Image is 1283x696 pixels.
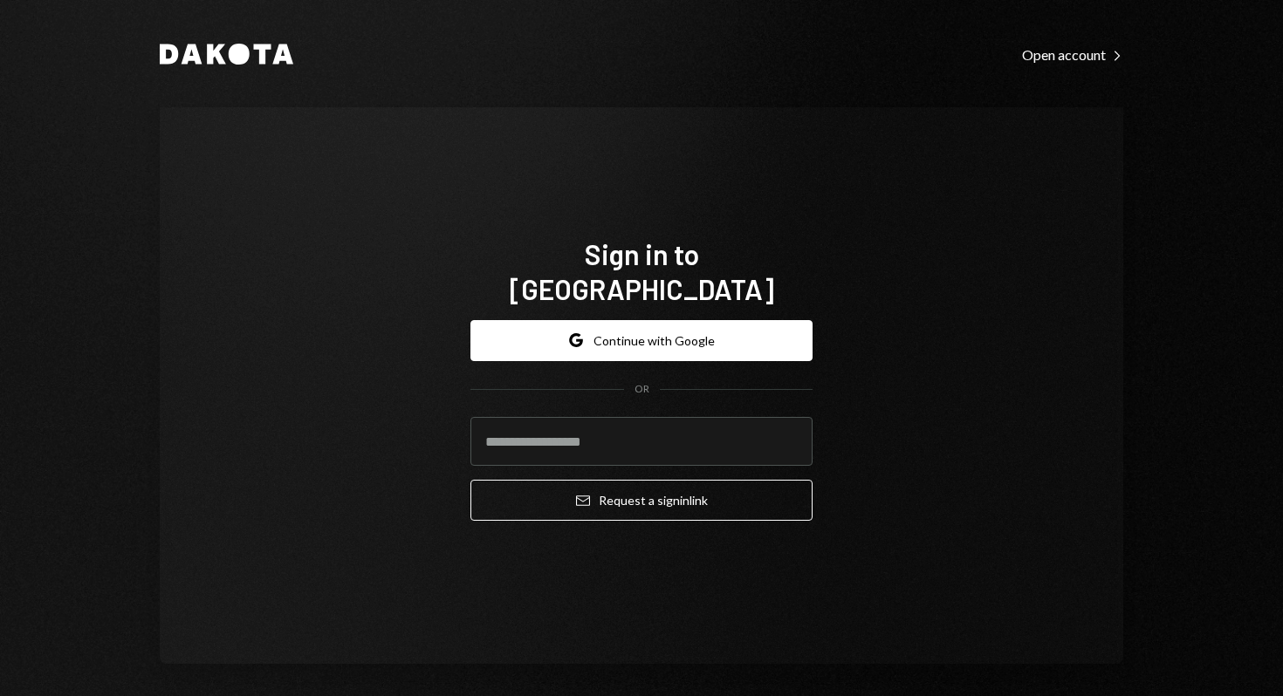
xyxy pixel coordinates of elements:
[470,480,813,521] button: Request a signinlink
[470,236,813,306] h1: Sign in to [GEOGRAPHIC_DATA]
[470,320,813,361] button: Continue with Google
[1022,44,1123,64] a: Open account
[635,382,649,397] div: OR
[1022,46,1123,64] div: Open account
